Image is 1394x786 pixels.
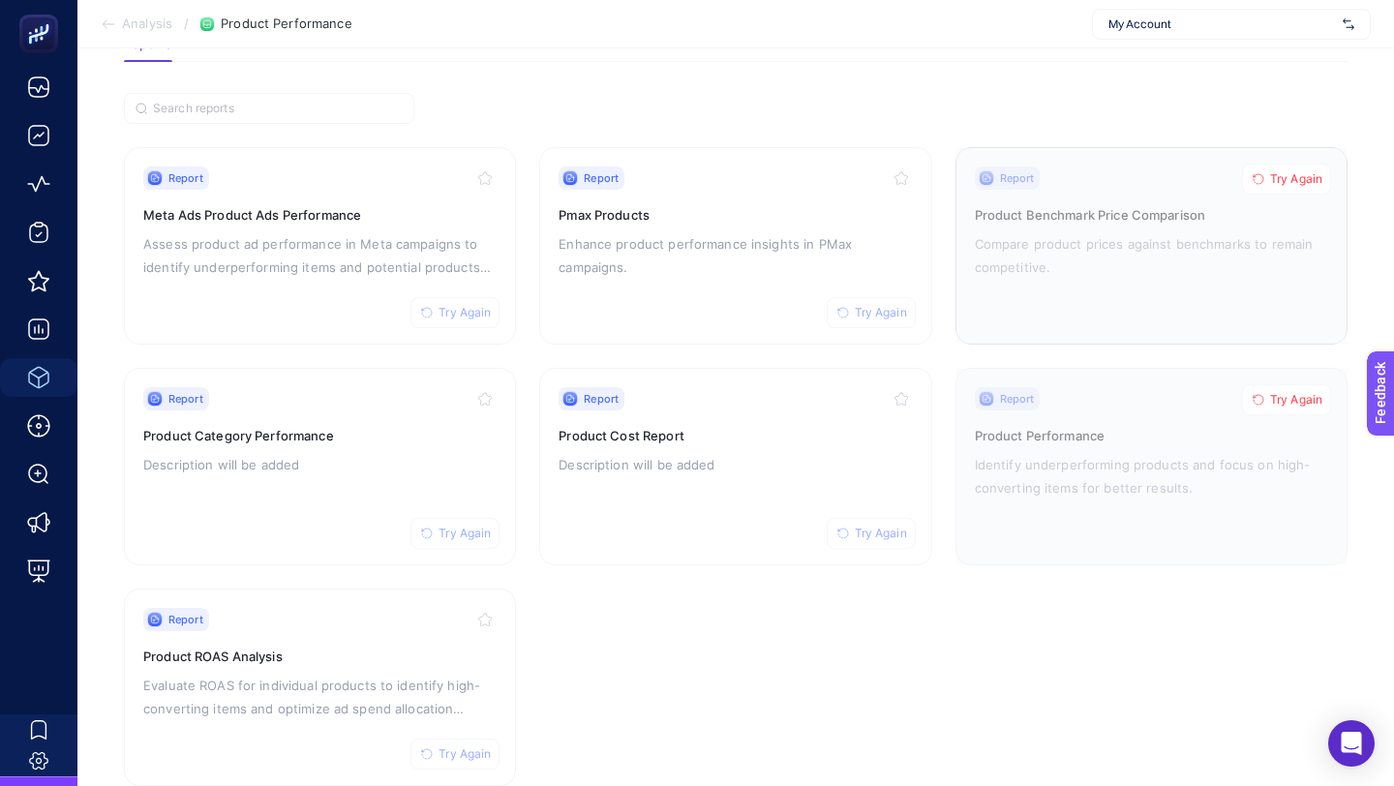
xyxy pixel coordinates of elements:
[539,368,931,565] a: ReportTry AgainProduct Cost ReportDescription will be added
[539,147,931,345] a: ReportTry AgainPmax ProductsEnhance product performance insights in PMax campaigns.
[221,16,351,32] span: Product Performance
[124,147,516,345] a: ReportTry AgainMeta Ads Product Ads PerformanceAssess product ad performance in Meta campaigns to...
[439,526,491,541] span: Try Again
[439,305,491,320] span: Try Again
[168,391,203,407] span: Report
[1343,15,1354,34] img: svg%3e
[855,526,907,541] span: Try Again
[1242,164,1331,195] button: Try Again
[12,6,74,21] span: Feedback
[1270,392,1322,408] span: Try Again
[827,518,916,549] button: Try Again
[143,647,497,666] h3: Product ROAS Analysis
[168,612,203,627] span: Report
[439,746,491,762] span: Try Again
[559,232,912,279] p: Enhance product performance insights in PMax campaigns.
[124,589,516,786] a: ReportTry AgainProduct ROAS AnalysisEvaluate ROAS for individual products to identify high-conver...
[143,426,497,445] h3: Product Category Performance
[124,37,172,62] button: Reports
[1242,384,1331,415] button: Try Again
[410,297,500,328] button: Try Again
[559,205,912,225] h3: Pmax Products
[122,16,172,32] span: Analysis
[143,674,497,720] p: Evaluate ROAS for individual products to identify high-converting items and optimize ad spend all...
[410,739,500,770] button: Try Again
[1108,16,1335,32] span: My Account
[584,391,619,407] span: Report
[955,368,1348,565] a: ReportTry AgainProduct PerformanceIdentify underperforming products and focus on high-converting ...
[559,453,912,476] p: Description will be added
[1270,171,1322,187] span: Try Again
[184,15,189,31] span: /
[955,147,1348,345] a: ReportTry AgainProduct Benchmark Price ComparisonCompare product prices against benchmarks to rem...
[168,170,203,186] span: Report
[584,170,619,186] span: Report
[153,102,403,116] input: Search
[124,368,516,565] a: ReportTry AgainProduct Category PerformanceDescription will be added
[1328,720,1375,767] div: Open Intercom Messenger
[143,453,497,476] p: Description will be added
[410,518,500,549] button: Try Again
[827,297,916,328] button: Try Again
[143,205,497,225] h3: Meta Ads Product Ads Performance
[143,232,497,279] p: Assess product ad performance in Meta campaigns to identify underperforming items and potential p...
[559,426,912,445] h3: Product Cost Report
[855,305,907,320] span: Try Again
